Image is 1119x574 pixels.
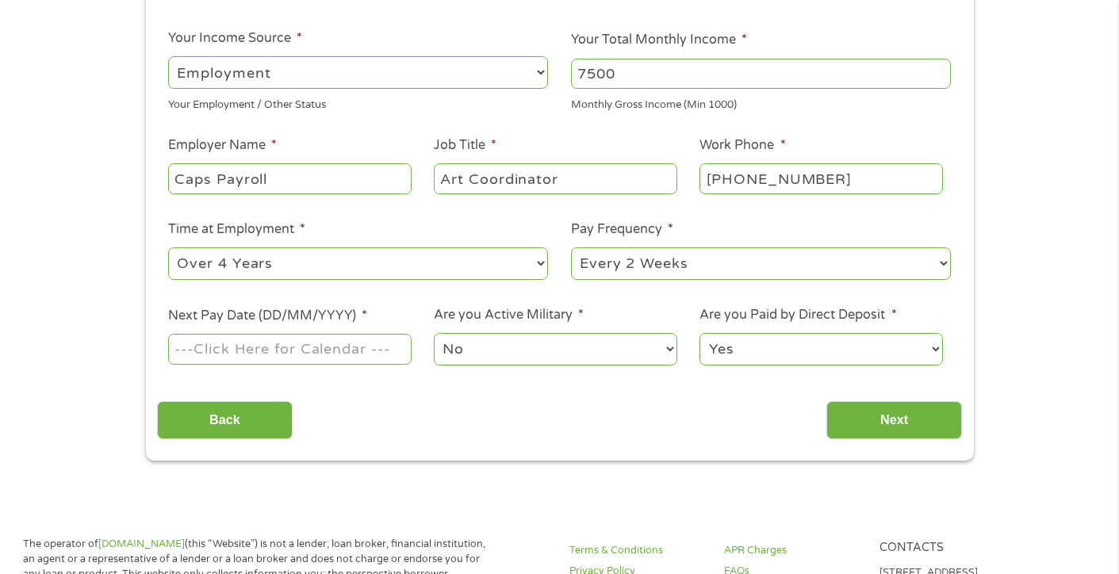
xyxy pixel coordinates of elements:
h4: Contacts [879,541,1015,556]
label: Your Income Source [168,30,302,47]
a: APR Charges [724,543,860,558]
input: Cashier [434,163,676,193]
input: 1800 [571,59,951,89]
label: Your Total Monthly Income [571,32,747,48]
input: Walmart [168,163,411,193]
label: Work Phone [699,137,785,154]
div: Your Employment / Other Status [168,92,548,113]
input: Next [826,401,962,440]
label: Employer Name [168,137,277,154]
label: Pay Frequency [571,221,673,238]
label: Time at Employment [168,221,305,238]
a: [DOMAIN_NAME] [98,538,185,550]
input: ---Click Here for Calendar --- [168,334,411,364]
input: Back [157,401,293,440]
label: Are you Active Military [434,307,584,323]
input: (231) 754-4010 [699,163,942,193]
label: Are you Paid by Direct Deposit [699,307,896,323]
a: Terms & Conditions [569,543,705,558]
label: Job Title [434,137,496,154]
div: Monthly Gross Income (Min 1000) [571,92,951,113]
label: Next Pay Date (DD/MM/YYYY) [168,308,367,324]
